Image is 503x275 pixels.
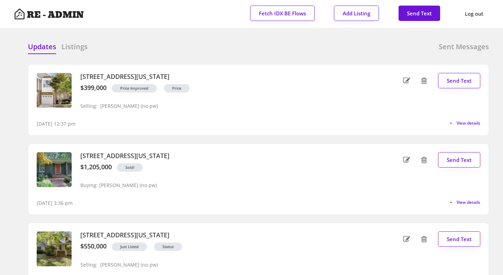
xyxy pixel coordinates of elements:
[37,73,72,108] img: 20250924150533702928000000-o.jpg
[80,231,372,239] h3: [STREET_ADDRESS][US_STATE]
[37,152,72,187] img: 20250826175307499831000000-o.jpg
[61,42,88,52] h6: Listings
[438,73,480,88] button: Send Text
[448,120,480,126] button: View details
[80,152,372,160] h3: [STREET_ADDRESS][US_STATE]
[112,243,147,251] button: Just Listed
[80,183,157,188] div: Buying: [PERSON_NAME] (no pw)
[14,8,25,20] img: Artboard%201%20copy%203.svg
[80,243,107,250] div: $550,000
[250,6,315,21] button: Fetch IDX BE Flows
[457,200,480,205] span: View details
[28,42,56,52] h6: Updates
[154,243,182,251] button: Status
[448,200,480,205] button: View details
[27,10,84,20] h4: RE - ADMIN
[37,120,75,127] div: [DATE] 12:37 pm
[80,84,107,92] div: $399,000
[80,163,112,171] div: $1,205,000
[334,6,379,21] button: Add Listing
[37,231,72,266] img: 20251008144350717100000000-o.jpg
[164,84,190,92] button: Price
[459,6,489,22] button: Log out
[457,121,480,125] span: View details
[438,152,480,168] button: Send Text
[80,103,158,109] div: Selling: [PERSON_NAME] (no pw)
[399,6,440,21] button: Send Text
[439,42,489,52] h6: Sent Messages
[117,163,143,172] button: Sold!
[112,84,157,92] button: Price Improved
[438,231,480,247] button: Send Text
[80,73,372,81] h3: [STREET_ADDRESS][US_STATE]
[37,200,73,207] div: [DATE] 3:36 pm
[80,262,158,268] div: Selling: [PERSON_NAME] (no pw)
